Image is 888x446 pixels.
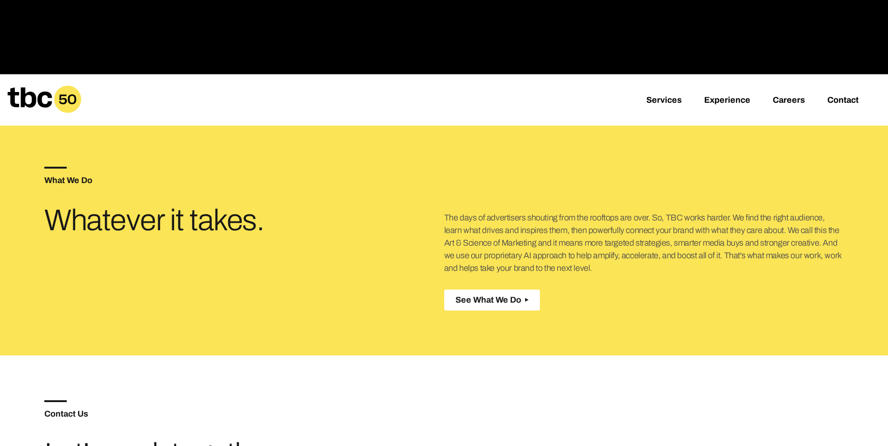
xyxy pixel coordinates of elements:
a: Services [646,95,682,106]
a: Experience [704,95,750,106]
span: See What We Do [455,295,521,305]
a: Home [7,106,81,116]
a: Careers [773,95,805,106]
h5: Contact Us [44,410,444,418]
a: Contact [827,95,859,106]
button: See What We Do [444,290,540,311]
h3: Whatever it takes. [44,207,311,234]
h5: What We Do [44,176,444,184]
p: The days of advertisers shouting from the rooftops are over. So, TBC works harder. We find the ri... [444,212,844,275]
